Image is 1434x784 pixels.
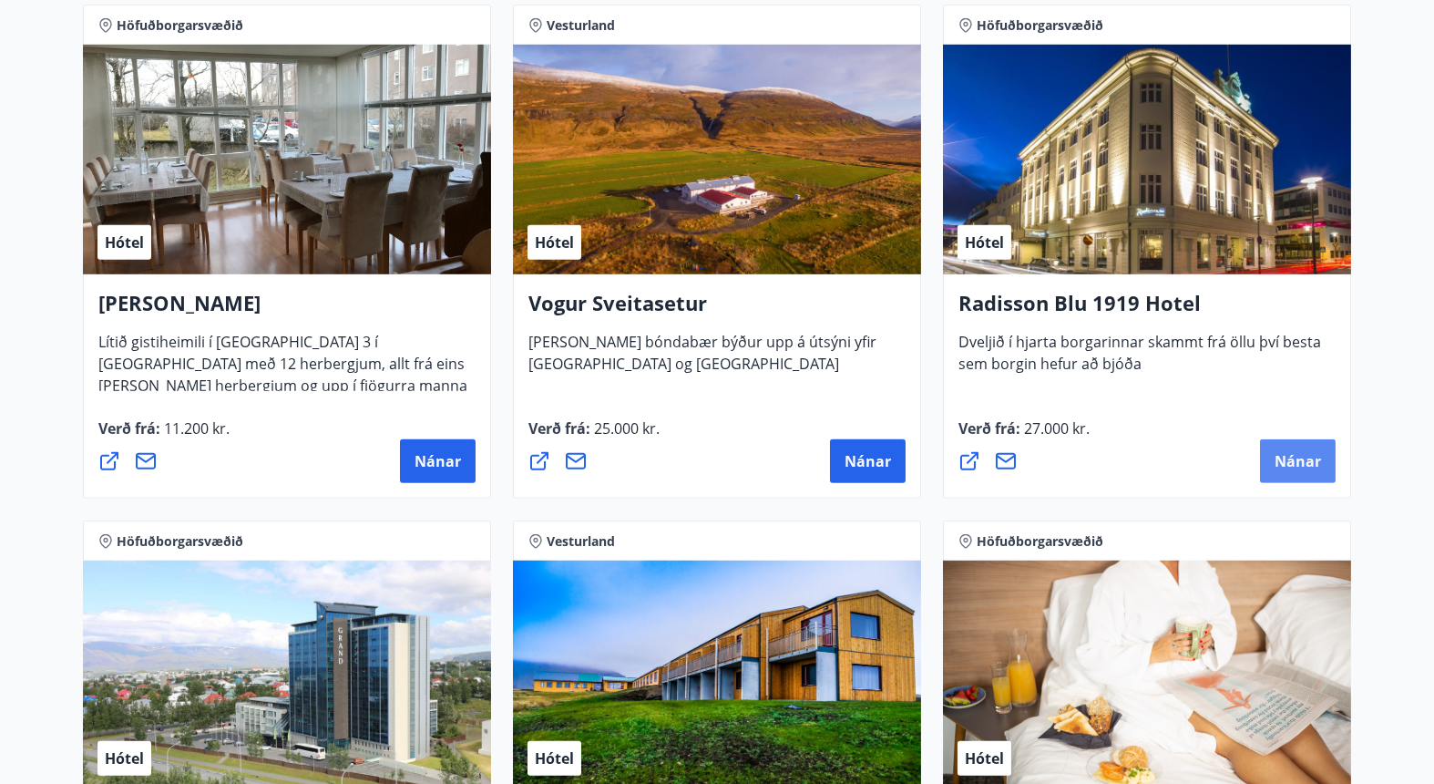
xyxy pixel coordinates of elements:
span: Hótel [965,748,1004,769]
span: Verð frá : [958,418,1090,453]
span: Dveljið í hjarta borgarinnar skammt frá öllu því besta sem borgin hefur að bjóða [958,332,1321,388]
span: Verð frá : [98,418,230,453]
button: Nánar [830,439,906,483]
span: Nánar [415,451,461,471]
span: Verð frá : [528,418,660,453]
h4: Vogur Sveitasetur [528,289,906,331]
span: Höfuðborgarsvæðið [977,16,1103,35]
button: Nánar [1260,439,1336,483]
span: 11.200 kr. [160,418,230,438]
span: Nánar [845,451,891,471]
span: Hótel [965,232,1004,253]
span: Vesturland [547,16,615,35]
button: Nánar [400,439,476,483]
span: 25.000 kr. [590,418,660,438]
span: Nánar [1275,451,1321,471]
span: Höfuðborgarsvæðið [977,532,1103,551]
span: Lítið gistiheimili í [GEOGRAPHIC_DATA] 3 í [GEOGRAPHIC_DATA] með 12 herbergjum, allt frá eins [PE... [98,332,467,432]
span: Höfuðborgarsvæðið [117,532,243,551]
span: Vesturland [547,532,615,551]
span: Hótel [535,748,574,769]
h4: [PERSON_NAME] [98,289,476,331]
span: Höfuðborgarsvæðið [117,16,243,35]
span: Hótel [105,232,144,253]
span: Hótel [105,748,144,769]
span: 27.000 kr. [1020,418,1090,438]
span: [PERSON_NAME] bóndabær býður upp á útsýni yfir [GEOGRAPHIC_DATA] og [GEOGRAPHIC_DATA] [528,332,876,388]
h4: Radisson Blu 1919 Hotel [958,289,1336,331]
span: Hótel [535,232,574,253]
